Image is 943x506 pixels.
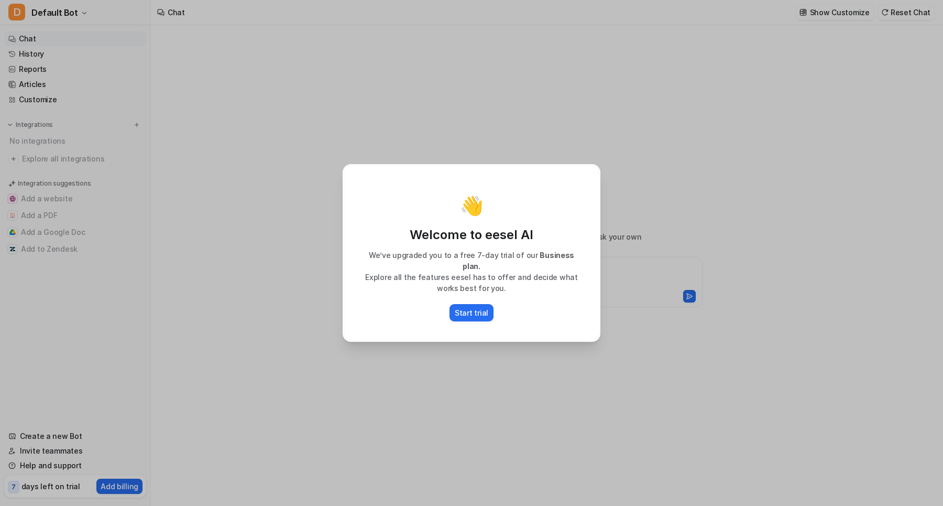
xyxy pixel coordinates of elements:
p: Start trial [455,307,488,318]
p: We’ve upgraded you to a free 7-day trial of our [355,250,588,272]
p: Welcome to eesel AI [355,227,588,243]
button: Start trial [449,304,494,321]
p: Explore all the features eesel has to offer and decide what works best for you. [355,272,588,294]
p: 👋 [460,195,484,216]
